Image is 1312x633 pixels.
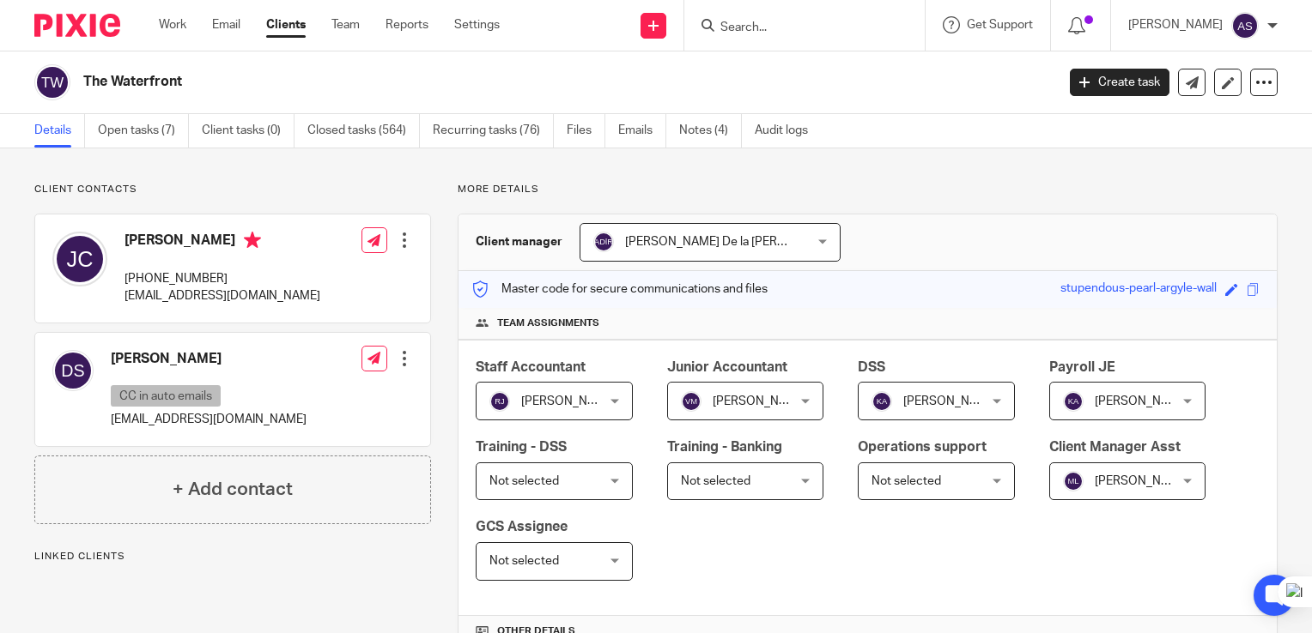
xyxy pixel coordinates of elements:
a: Closed tasks (564) [307,114,420,148]
p: [EMAIL_ADDRESS][DOMAIN_NAME] [111,411,307,428]
span: Payroll JE [1049,360,1115,374]
span: DSS [858,360,885,374]
span: Training - Banking [667,440,782,454]
a: Reports [386,16,428,33]
img: svg%3E [681,391,702,412]
img: svg%3E [1063,471,1084,491]
a: Create task [1070,69,1169,96]
p: [PHONE_NUMBER] [125,270,320,287]
a: Client tasks (0) [202,114,295,148]
a: Settings [454,16,500,33]
span: Staff Accountant [476,360,586,374]
p: [EMAIL_ADDRESS][DOMAIN_NAME] [125,287,320,304]
span: Not selected [489,475,559,487]
span: Get Support [967,19,1033,31]
p: Client contacts [34,183,431,196]
p: More details [458,183,1278,196]
h3: Client manager [476,233,562,250]
a: Email [212,16,240,33]
img: svg%3E [34,64,70,100]
a: Notes (4) [679,114,742,148]
span: [PERSON_NAME] [1095,395,1189,407]
a: Team [331,16,360,33]
h4: + Add contact [173,476,293,503]
img: svg%3E [872,391,892,412]
p: CC in auto emails [111,385,221,407]
div: stupendous-pearl-argyle-wall [1060,280,1217,299]
span: Training - DSS [476,440,567,454]
img: svg%3E [1231,12,1259,39]
span: [PERSON_NAME] De la [PERSON_NAME] [625,236,846,248]
img: svg%3E [52,350,94,391]
a: Files [567,114,605,148]
a: Audit logs [755,114,821,148]
span: Team assignments [497,316,599,330]
span: Client Manager Asst [1049,440,1181,454]
span: [PERSON_NAME] [903,395,998,407]
input: Search [719,21,873,36]
h4: [PERSON_NAME] [125,232,320,253]
a: Clients [266,16,306,33]
img: svg%3E [593,232,614,252]
a: Open tasks (7) [98,114,189,148]
h4: [PERSON_NAME] [111,350,307,368]
span: Not selected [681,475,750,487]
span: [PERSON_NAME] [713,395,807,407]
span: Not selected [489,555,559,567]
span: Junior Accountant [667,360,787,374]
img: svg%3E [1063,391,1084,412]
span: [PERSON_NAME] [521,395,616,407]
p: Linked clients [34,550,431,564]
a: Recurring tasks (76) [433,114,554,148]
span: Operations support [858,440,987,454]
img: Pixie [34,14,120,37]
p: Master code for secure communications and files [471,280,768,298]
span: [PERSON_NAME] [1095,475,1189,487]
p: [PERSON_NAME] [1128,16,1223,33]
span: GCS Assignee [476,520,568,534]
h2: The Waterfront [83,73,852,91]
a: Emails [618,114,666,148]
img: svg%3E [489,391,510,412]
img: svg%3E [52,232,107,286]
a: Details [34,114,85,148]
a: Work [159,16,186,33]
span: Not selected [872,475,941,487]
i: Primary [244,232,261,249]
